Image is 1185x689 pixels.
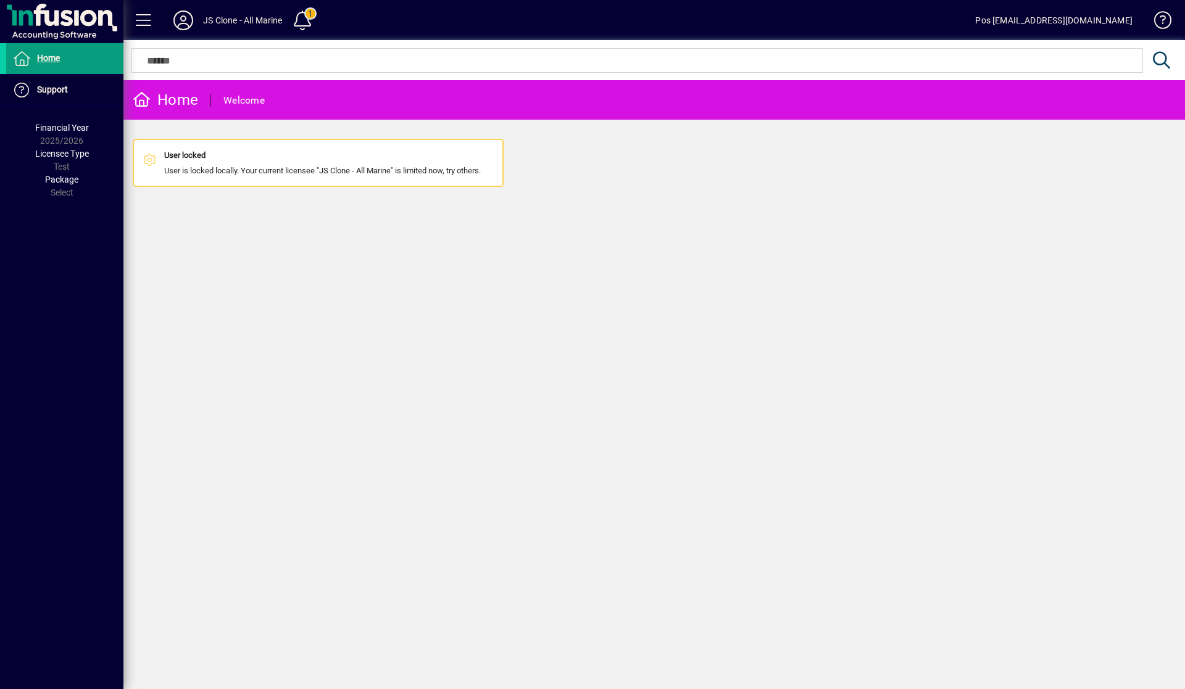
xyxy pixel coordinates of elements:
[203,10,283,30] div: JS Clone - All Marine
[37,85,68,94] span: Support
[164,9,203,31] button: Profile
[133,90,198,110] div: Home
[975,10,1133,30] div: Pos [EMAIL_ADDRESS][DOMAIN_NAME]
[45,175,78,184] span: Package
[223,91,265,110] div: Welcome
[1145,2,1170,43] a: Knowledge Base
[35,123,89,133] span: Financial Year
[37,53,60,63] span: Home
[6,75,123,105] a: Support
[164,149,481,176] div: User is locked locally. Your current licensee "JS Clone - All Marine" is limited now, try others.
[35,149,89,159] span: Licensee Type
[164,149,481,162] div: User locked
